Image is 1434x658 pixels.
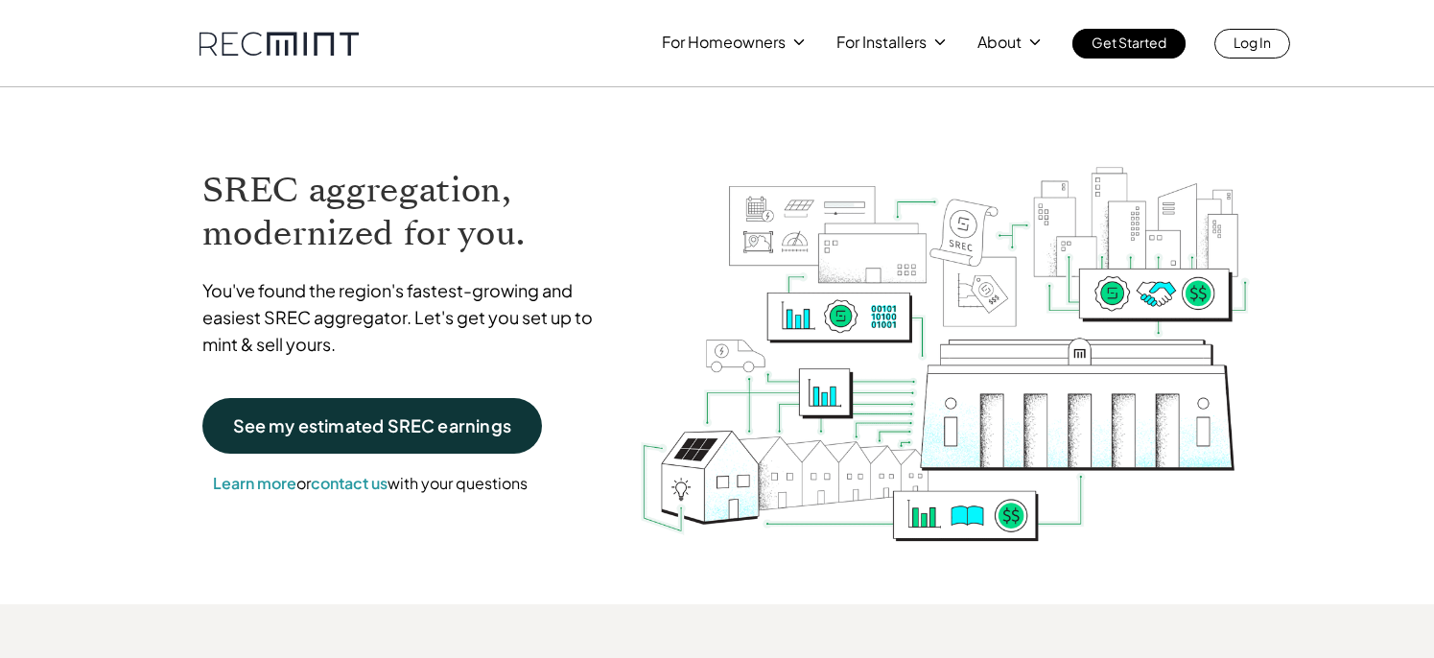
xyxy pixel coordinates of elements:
p: For Homeowners [662,29,786,56]
a: contact us [311,473,388,493]
p: or with your questions [202,471,538,496]
p: Log In [1234,29,1271,56]
p: See my estimated SREC earnings [233,417,511,435]
a: See my estimated SREC earnings [202,398,542,454]
p: You've found the region's fastest-growing and easiest SREC aggregator. Let's get you set up to mi... [202,277,611,358]
h1: SREC aggregation, modernized for you. [202,169,611,255]
p: Get Started [1092,29,1166,56]
a: Log In [1214,29,1290,59]
p: About [977,29,1022,56]
img: RECmint value cycle [639,116,1251,547]
p: For Installers [836,29,927,56]
a: Get Started [1072,29,1186,59]
a: Learn more [213,473,296,493]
